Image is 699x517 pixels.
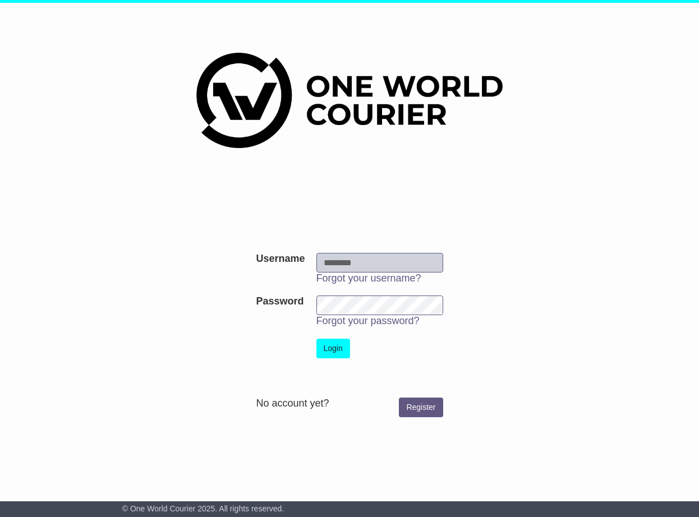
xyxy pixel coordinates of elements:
[399,398,443,417] a: Register
[196,53,503,148] img: One World
[122,504,284,513] span: © One World Courier 2025. All rights reserved.
[256,398,443,410] div: No account yet?
[316,315,420,326] a: Forgot your password?
[316,273,421,284] a: Forgot your username?
[256,253,305,265] label: Username
[316,339,350,358] button: Login
[256,296,303,308] label: Password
